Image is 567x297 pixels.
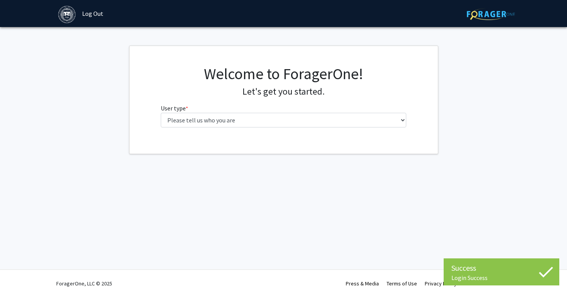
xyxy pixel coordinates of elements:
a: Terms of Use [387,280,417,287]
div: Login Success [451,274,552,282]
img: Brandeis University Logo [58,6,76,23]
div: ForagerOne, LLC © 2025 [56,270,112,297]
h1: Welcome to ForagerOne! [161,64,406,83]
a: Press & Media [346,280,379,287]
label: User type [161,104,188,113]
a: Privacy Policy [425,280,457,287]
img: ForagerOne Logo [467,8,515,20]
h4: Let's get you started. [161,86,406,97]
div: Success [451,262,552,274]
